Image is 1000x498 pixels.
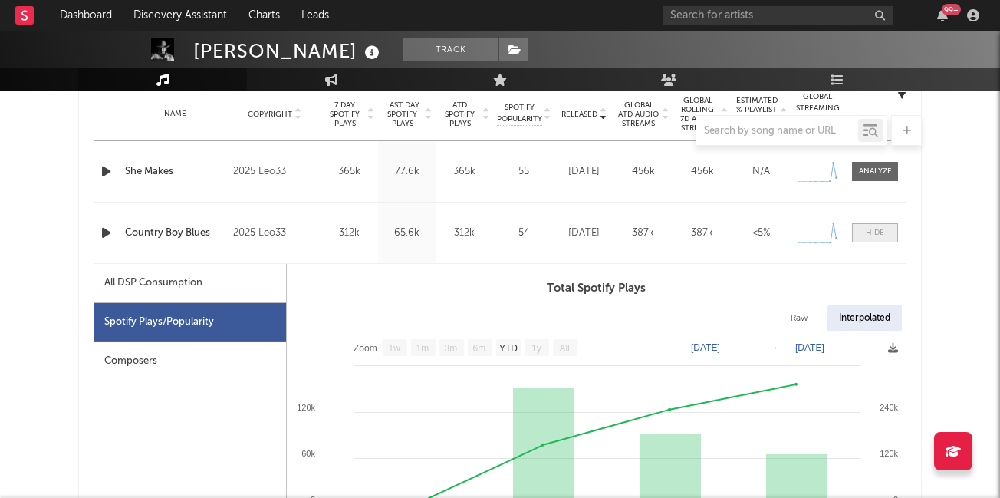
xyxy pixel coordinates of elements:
text: → [769,342,778,353]
div: 456k [617,164,669,180]
div: 312k [439,226,489,241]
div: 99 + [942,4,961,15]
div: 77.6k [382,164,432,180]
span: Spotify Popularity [497,102,542,125]
span: Estimated % Playlist Streams Last Day [735,96,778,133]
div: Spotify Plays/Popularity [94,303,286,342]
text: 1m [416,343,429,354]
div: [PERSON_NAME] [193,38,383,64]
button: Track [403,38,498,61]
div: Interpolated [827,305,902,331]
span: ATD Spotify Plays [439,101,480,128]
div: [DATE] [558,164,610,180]
text: YTD [499,343,518,354]
text: 1y [531,343,541,354]
text: Zoom [354,343,377,354]
text: 120k [297,403,315,412]
div: 55 [497,164,551,180]
div: 456k [676,164,728,180]
input: Search for artists [663,6,893,25]
div: Composers [94,342,286,381]
span: Global ATD Audio Streams [617,101,660,128]
div: 387k [676,226,728,241]
div: 312k [324,226,374,241]
div: N/A [735,164,787,180]
text: 3m [445,343,458,354]
text: 120k [880,449,898,458]
div: Name [125,108,225,120]
div: All DSP Consumption [104,274,202,292]
text: 6m [473,343,486,354]
text: All [559,343,569,354]
a: Country Boy Blues [125,226,225,241]
span: 7 Day Spotify Plays [324,101,365,128]
button: 99+ [937,9,948,21]
div: [DATE] [558,226,610,241]
div: Raw [779,305,820,331]
div: Global Streaming Trend (Last 60D) [794,91,840,137]
text: 240k [880,403,898,412]
div: 365k [439,164,489,180]
span: Last Day Spotify Plays [382,101,423,128]
div: 65.6k [382,226,432,241]
div: 387k [617,226,669,241]
span: Global Rolling 7D Audio Streams [676,96,719,133]
text: 60k [301,449,315,458]
div: 54 [497,226,551,241]
text: 1w [389,343,401,354]
text: [DATE] [691,342,720,353]
h3: Total Spotify Plays [287,279,906,298]
div: 365k [324,164,374,180]
div: <5% [735,226,787,241]
a: She Makes [125,164,225,180]
div: 2025 Leo33 [233,163,317,181]
div: 2025 Leo33 [233,224,317,242]
text: [DATE] [795,342,824,353]
div: All DSP Consumption [94,264,286,303]
input: Search by song name or URL [696,125,858,137]
span: Released [561,110,597,119]
span: Copyright [248,110,292,119]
